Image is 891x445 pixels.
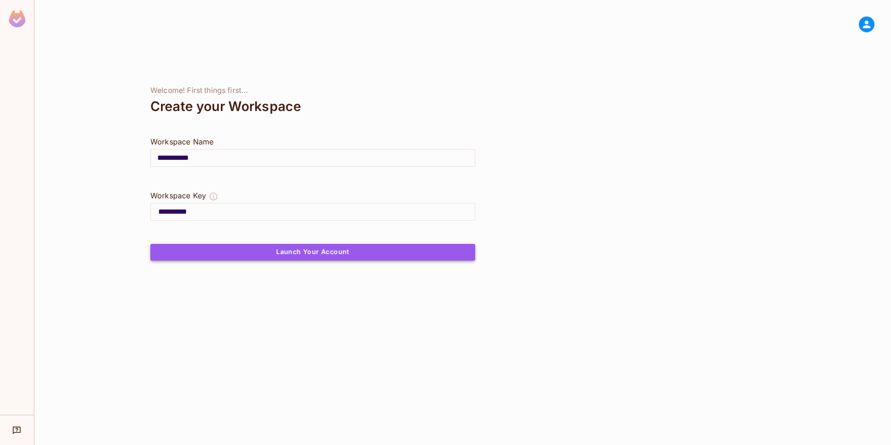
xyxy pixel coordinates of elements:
img: SReyMgAAAABJRU5ErkJggg== [9,10,26,27]
div: Welcome! First things first... [150,86,475,95]
div: Help & Updates [6,421,27,439]
div: Workspace Name [150,136,475,147]
button: The Workspace Key is unique, and serves as the identifier of your workspace. [209,190,218,203]
div: Create your Workspace [150,95,475,118]
button: Launch Your Account [150,244,475,261]
div: Workspace Key [150,190,206,201]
